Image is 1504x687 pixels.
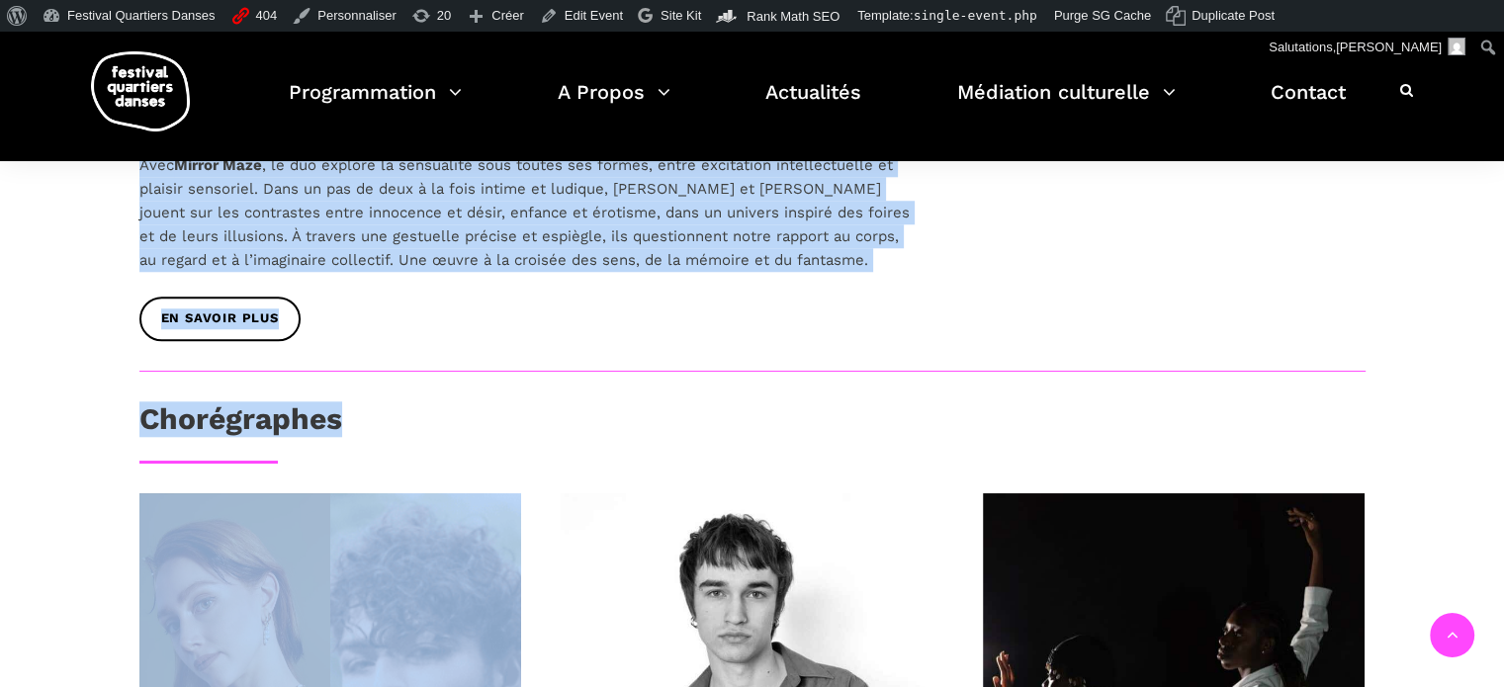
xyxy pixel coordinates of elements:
span: Site Kit [661,8,701,23]
span: Avec , le duo explore la sensualité sous toutes ses formes, entre excitation intellectuelle et pl... [139,156,910,269]
span: EN SAVOIR PLUS [161,308,279,329]
a: Actualités [765,75,861,133]
span: single-event.php [914,8,1037,23]
span: Rank Math SEO [747,9,840,24]
a: Contact [1271,75,1346,133]
a: A Propos [558,75,670,133]
span: [PERSON_NAME] [1336,40,1442,54]
h3: Chorégraphes [139,401,342,451]
strong: Mirror Maze [174,156,262,174]
a: Médiation culturelle [957,75,1176,133]
a: Salutations, [1262,32,1473,63]
a: Programmation [289,75,462,133]
img: logo-fqd-med [91,51,190,131]
a: EN SAVOIR PLUS [139,297,301,341]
